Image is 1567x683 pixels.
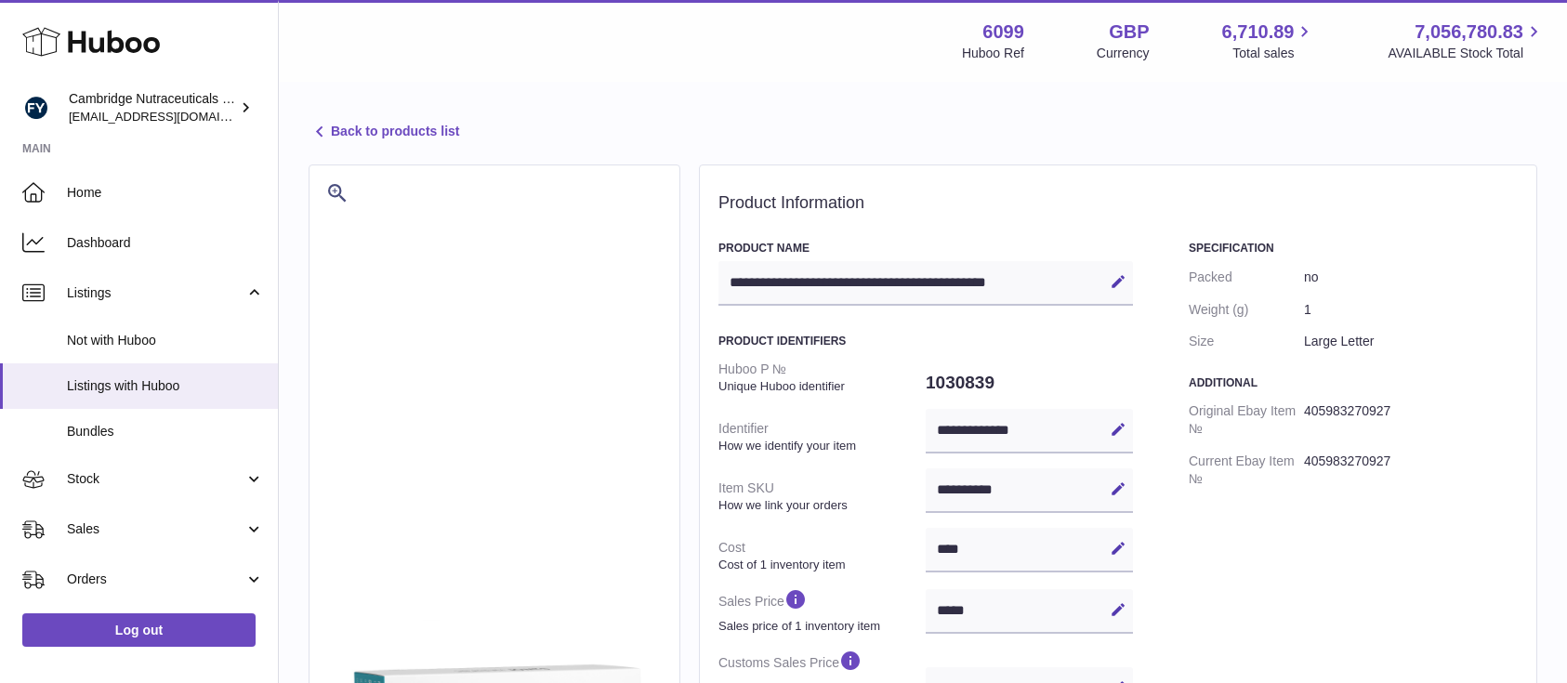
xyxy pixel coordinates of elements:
[718,497,921,514] strong: How we link your orders
[1189,241,1518,256] h3: Specification
[69,90,236,125] div: Cambridge Nutraceuticals Ltd
[718,241,1133,256] h3: Product Name
[67,184,264,202] span: Home
[962,45,1024,62] div: Huboo Ref
[718,557,921,573] strong: Cost of 1 inventory item
[67,423,264,440] span: Bundles
[67,332,264,349] span: Not with Huboo
[1304,395,1518,445] dd: 405983270927
[1388,45,1545,62] span: AVAILABLE Stock Total
[1304,445,1518,495] dd: 405983270927
[67,571,244,588] span: Orders
[718,413,926,461] dt: Identifier
[1189,395,1304,445] dt: Original Ebay Item №
[1415,20,1523,45] span: 7,056,780.83
[718,618,921,635] strong: Sales price of 1 inventory item
[67,520,244,538] span: Sales
[69,109,273,124] span: [EMAIL_ADDRESS][DOMAIN_NAME]
[718,580,926,641] dt: Sales Price
[67,470,244,488] span: Stock
[67,377,264,395] span: Listings with Huboo
[309,121,459,143] a: Back to products list
[1304,261,1518,294] dd: no
[926,363,1133,402] dd: 1030839
[67,234,264,252] span: Dashboard
[718,193,1518,214] h2: Product Information
[22,94,50,122] img: internalAdmin-6099@internal.huboo.com
[718,472,926,520] dt: Item SKU
[718,378,921,395] strong: Unique Huboo identifier
[1304,325,1518,358] dd: Large Letter
[1097,45,1150,62] div: Currency
[1189,325,1304,358] dt: Size
[1304,294,1518,326] dd: 1
[1189,294,1304,326] dt: Weight (g)
[1388,20,1545,62] a: 7,056,780.83 AVAILABLE Stock Total
[1189,261,1304,294] dt: Packed
[982,20,1024,45] strong: 6099
[718,334,1133,348] h3: Product Identifiers
[1222,20,1316,62] a: 6,710.89 Total sales
[718,532,926,580] dt: Cost
[718,438,921,454] strong: How we identify your item
[718,353,926,401] dt: Huboo P №
[1189,375,1518,390] h3: Additional
[22,613,256,647] a: Log out
[1109,20,1149,45] strong: GBP
[1189,445,1304,495] dt: Current Ebay Item №
[67,284,244,302] span: Listings
[1232,45,1315,62] span: Total sales
[1222,20,1295,45] span: 6,710.89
